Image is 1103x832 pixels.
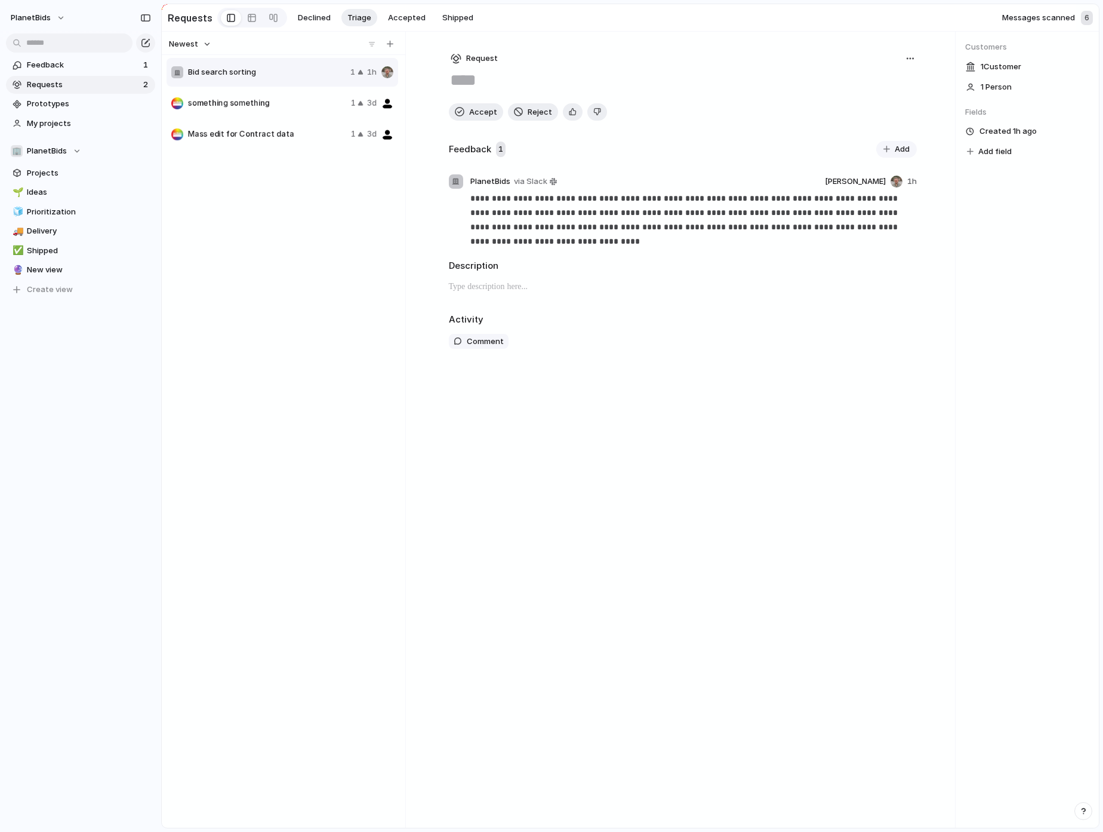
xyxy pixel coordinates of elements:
div: 6 [1081,11,1093,25]
button: Newest [167,36,213,52]
span: Declined [298,12,331,24]
span: 3d [367,128,377,140]
span: Fields [965,106,1089,118]
span: Shipped [442,12,473,24]
button: Shipped [436,9,479,27]
span: 1 [143,59,150,71]
a: Requests2 [6,76,155,94]
a: 🧊Prioritization [6,203,155,221]
div: 🧊 [13,205,21,219]
button: Accept [449,103,503,121]
button: Reject [508,103,558,121]
h2: Feedback [449,143,491,156]
h2: Requests [168,11,212,25]
a: 🔮New view [6,261,155,279]
span: 1h [367,66,377,78]
span: PlanetBids [11,12,51,24]
span: Prioritization [27,206,151,218]
span: Create view [27,284,73,296]
button: Add field [965,144,1013,159]
div: 🚚 [13,225,21,238]
button: Accepted [382,9,432,27]
span: Newest [169,38,198,50]
span: 1 Customer [981,61,1021,73]
span: 1 [350,66,355,78]
button: Triage [341,9,377,27]
span: Bid search sorting [188,66,346,78]
button: 🔮 [11,264,23,276]
span: PlanetBids [27,145,67,157]
div: 🔮 [13,263,21,277]
span: Ideas [27,186,151,198]
span: Triage [347,12,371,24]
button: Create view [6,281,155,299]
a: 🌱Ideas [6,183,155,201]
button: Request [449,51,500,66]
button: Comment [449,334,509,349]
button: 🌱 [11,186,23,198]
span: Add field [978,146,1012,158]
span: Accepted [388,12,426,24]
span: 3d [367,97,377,109]
span: Reject [528,106,552,118]
span: Add [895,143,910,155]
span: 1 Person [981,81,1012,93]
span: something something [188,97,346,109]
a: 🚚Delivery [6,222,155,240]
h2: Activity [449,313,483,327]
button: Add [876,141,917,158]
a: Projects [6,164,155,182]
a: Feedback1 [6,56,155,74]
a: ✅Shipped [6,242,155,260]
button: Declined [292,9,337,27]
span: My projects [27,118,151,130]
span: Request [466,53,498,65]
a: My projects [6,115,155,133]
a: Prototypes [6,95,155,113]
span: Delivery [27,225,151,237]
span: Customers [965,41,1089,53]
div: 🌱 [13,186,21,199]
span: Prototypes [27,98,151,110]
span: Messages scanned [1002,12,1075,24]
span: Projects [27,167,151,179]
span: 1 [350,97,355,109]
button: PlanetBids [5,8,72,27]
span: via Slack [514,176,547,188]
span: Created 1h ago [979,125,1037,137]
button: 🏢PlanetBids [6,142,155,160]
span: PlanetBids [470,176,510,188]
span: New view [27,264,151,276]
span: Mass edit for Contract data [188,128,346,140]
span: 1 [350,128,355,140]
button: ✅ [11,245,23,257]
span: Comment [467,336,504,348]
span: Accept [469,106,497,118]
span: [PERSON_NAME] [825,176,886,188]
a: via Slack [512,174,559,189]
h2: Description [449,259,917,273]
span: Shipped [27,245,151,257]
button: 🚚 [11,225,23,237]
div: 🏢 [11,145,23,157]
span: Requests [27,79,140,91]
div: ✅ [13,244,21,257]
span: 2 [143,79,150,91]
span: 1 [496,142,506,157]
span: Feedback [27,59,140,71]
span: 1h [907,176,917,188]
button: 🧊 [11,206,23,218]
